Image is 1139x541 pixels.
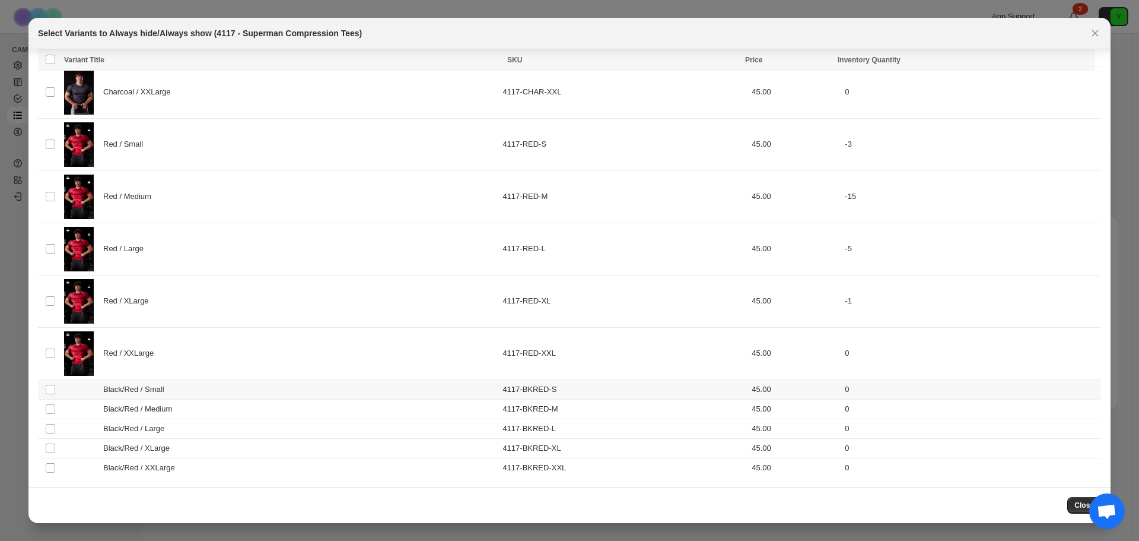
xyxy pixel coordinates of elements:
span: Inventory Quantity [838,56,901,64]
td: 45.00 [748,458,841,477]
span: Black/Red / XXLarge [103,462,182,474]
td: -3 [841,118,1101,170]
td: 45.00 [748,118,841,170]
td: 4117-BKRED-S [499,379,748,399]
span: Red / Large [103,243,150,255]
td: 4117-RED-L [499,223,748,275]
span: Red / Medium [103,191,158,203]
td: -1 [841,275,1101,327]
td: 4117-CHAR-XXL [499,66,748,118]
td: 4117-BKRED-L [499,419,748,438]
td: 4117-RED-M [499,170,748,223]
div: Open chat [1089,493,1125,529]
span: Black/Red / Small [103,384,170,396]
td: 45.00 [748,438,841,458]
span: Red / XLarge [103,295,155,307]
td: 0 [841,379,1101,399]
td: 4117-BKRED-M [499,399,748,419]
span: Variant Title [64,56,104,64]
td: 45.00 [748,66,841,118]
td: 4117-RED-XL [499,275,748,327]
span: Charcoal / XXLarge [103,86,177,98]
td: -5 [841,223,1101,275]
img: 4117_charcoal_003_07_02_lexx_lifestyle_cf7d1ffb-01da-4866-9bcd-af5b7dac6ebd.jpg [64,70,94,115]
span: Red / Small [103,138,149,150]
span: SKU [507,56,522,64]
span: Red / XXLarge [103,347,160,359]
td: 45.00 [748,399,841,419]
td: 0 [841,399,1101,419]
td: 45.00 [748,327,841,379]
td: 45.00 [748,170,841,223]
td: 0 [841,458,1101,477]
h2: Select Variants to Always hide/Always show (4117 - Superman Compression Tees) [38,27,362,39]
img: 4117_red_003_07_02_lexx_lifestyle_742070f4-d3c2-49c8-8bad-d662d1663c3a.jpg [64,279,94,324]
td: 45.00 [748,419,841,438]
button: Close [1087,25,1103,42]
td: 4117-BKRED-XXL [499,458,748,477]
td: 0 [841,327,1101,379]
td: 45.00 [748,379,841,399]
span: Black/Red / Medium [103,403,179,415]
td: 4117-RED-S [499,118,748,170]
td: 45.00 [748,223,841,275]
td: 0 [841,419,1101,438]
button: Close [1067,497,1101,514]
span: Close [1074,501,1094,510]
img: 4117_red_003_07_02_lexx_lifestyle_742070f4-d3c2-49c8-8bad-d662d1663c3a.jpg [64,227,94,271]
td: 4117-BKRED-XL [499,438,748,458]
td: 45.00 [748,275,841,327]
td: 4117-RED-XXL [499,327,748,379]
img: 4117_red_003_07_02_lexx_lifestyle_742070f4-d3c2-49c8-8bad-d662d1663c3a.jpg [64,331,94,376]
span: Black/Red / XLarge [103,442,176,454]
td: 0 [841,438,1101,458]
img: 4117_red_003_07_02_lexx_lifestyle_742070f4-d3c2-49c8-8bad-d662d1663c3a.jpg [64,122,94,167]
td: 0 [841,66,1101,118]
span: Price [745,56,762,64]
span: Black/Red / Large [103,423,171,435]
td: -15 [841,170,1101,223]
img: 4117_red_003_07_02_lexx_lifestyle_742070f4-d3c2-49c8-8bad-d662d1663c3a.jpg [64,175,94,219]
